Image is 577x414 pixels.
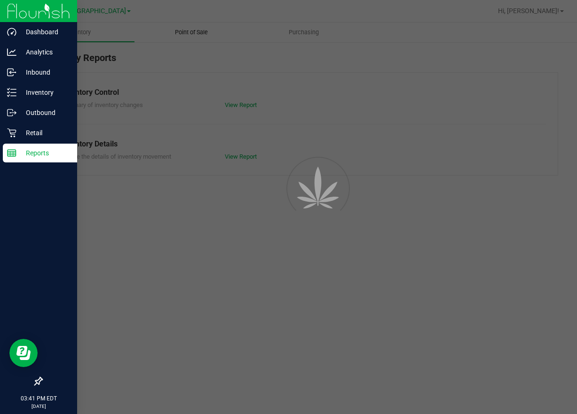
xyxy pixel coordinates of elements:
[16,26,73,38] p: Dashboard
[7,128,16,138] inline-svg: Retail
[7,47,16,57] inline-svg: Analytics
[7,148,16,158] inline-svg: Reports
[7,108,16,117] inline-svg: Outbound
[16,46,73,58] p: Analytics
[16,107,73,118] p: Outbound
[4,394,73,403] p: 03:41 PM EDT
[7,88,16,97] inline-svg: Inventory
[16,67,73,78] p: Inbound
[7,27,16,37] inline-svg: Dashboard
[4,403,73,410] p: [DATE]
[16,127,73,138] p: Retail
[16,147,73,159] p: Reports
[16,87,73,98] p: Inventory
[9,339,38,367] iframe: Resource center
[7,68,16,77] inline-svg: Inbound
